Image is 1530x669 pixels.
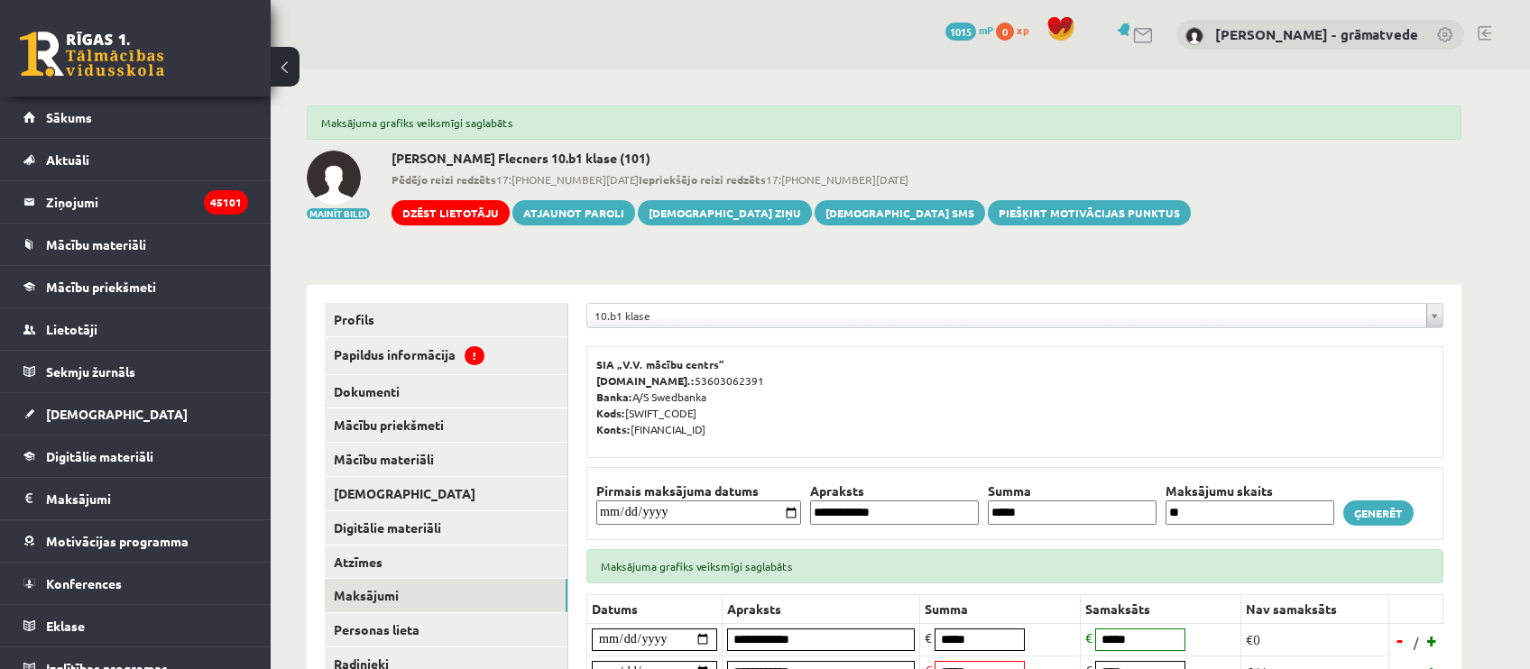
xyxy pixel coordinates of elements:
[23,181,248,223] a: Ziņojumi45101
[392,171,1191,188] span: 17:[PHONE_NUMBER][DATE] 17:[PHONE_NUMBER][DATE]
[325,545,567,579] a: Atzīmes
[204,190,248,215] i: 45101
[1161,481,1339,500] th: Maksājumu skaits
[23,605,248,646] a: Eklase
[392,172,496,187] b: Pēdējo reizi redzēts
[325,477,567,510] a: [DEMOGRAPHIC_DATA]
[596,356,1433,437] p: 53603062391 A/S Swedbanka [SWIFT_CODE] [FINANCIAL_ID]
[596,422,631,436] b: Konts:
[392,200,510,225] a: Dzēst lietotāju
[806,481,983,500] th: Apraksts
[586,549,1443,583] div: Maksājuma grafiks veiksmīgi saglabāts
[20,32,164,77] a: Rīgas 1. Tālmācības vidusskola
[23,478,248,519] a: Maksājumi
[23,563,248,604] a: Konferences
[23,435,248,477] a: Digitālie materiāli
[23,520,248,562] a: Motivācijas programma
[325,443,567,476] a: Mācību materiāli
[596,373,695,388] b: [DOMAIN_NAME].:
[46,109,92,125] span: Sākums
[1017,23,1028,37] span: xp
[1391,627,1409,654] a: -
[1085,629,1092,646] span: €
[325,337,567,374] a: Papildus informācija!
[596,406,625,420] b: Kods:
[46,406,188,422] span: [DEMOGRAPHIC_DATA]
[1185,27,1203,45] img: Antra Sondore - grāmatvede
[46,448,153,464] span: Digitālie materiāli
[325,375,567,408] a: Dokumenti
[945,23,993,37] a: 1015 mP
[46,478,248,519] legend: Maksājumi
[512,200,635,225] a: Atjaunot paroli
[46,363,135,380] span: Sekmju žurnāls
[46,321,97,337] span: Lietotāji
[1215,25,1418,43] a: [PERSON_NAME] - grāmatvede
[46,181,248,223] legend: Ziņojumi
[23,393,248,435] a: [DEMOGRAPHIC_DATA]
[920,594,1081,623] th: Summa
[996,23,1037,37] a: 0 xp
[1241,594,1389,623] th: Nav samaksāts
[638,200,812,225] a: [DEMOGRAPHIC_DATA] ziņu
[46,618,85,634] span: Eklase
[1424,627,1442,654] a: +
[23,308,248,350] a: Lietotāji
[325,579,567,612] a: Maksājumi
[1081,594,1241,623] th: Samaksāts
[1241,623,1389,655] td: €0
[465,346,484,365] span: !
[46,151,89,168] span: Aktuāli
[307,105,1461,140] div: Maksājuma grafiks veiksmīgi saglabāts
[639,172,766,187] b: Iepriekšējo reizi redzēts
[23,139,248,180] a: Aktuāli
[46,236,146,252] span: Mācību materiāli
[23,266,248,307] a: Mācību priekšmeti
[587,594,723,623] th: Datums
[392,151,1191,166] h2: [PERSON_NAME] Flecners 10.b1 klase (101)
[23,351,248,392] a: Sekmju žurnāls
[988,200,1191,225] a: Piešķirt motivācijas punktus
[46,533,189,549] span: Motivācijas programma
[723,594,920,623] th: Apraksts
[325,408,567,442] a: Mācību priekšmeti
[945,23,976,41] span: 1015
[925,629,932,646] span: €
[46,575,122,591] span: Konferences
[307,151,361,205] img: Benjamins Flecners
[1343,500,1414,526] a: Ģenerēt
[307,208,370,219] button: Mainīt bildi
[1412,633,1421,652] span: /
[983,481,1161,500] th: Summa
[46,279,156,295] span: Mācību priekšmeti
[596,357,725,371] b: SIA „V.V. mācību centrs”
[325,613,567,646] a: Personas lieta
[979,23,993,37] span: mP
[587,304,1442,327] a: 10.b1 klase
[325,511,567,545] a: Digitālie materiāli
[815,200,985,225] a: [DEMOGRAPHIC_DATA] SMS
[996,23,1014,41] span: 0
[23,96,248,138] a: Sākums
[23,224,248,265] a: Mācību materiāli
[594,304,1419,327] span: 10.b1 klase
[596,389,632,404] b: Banka:
[592,481,806,500] th: Pirmais maksājuma datums
[325,303,567,336] a: Profils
